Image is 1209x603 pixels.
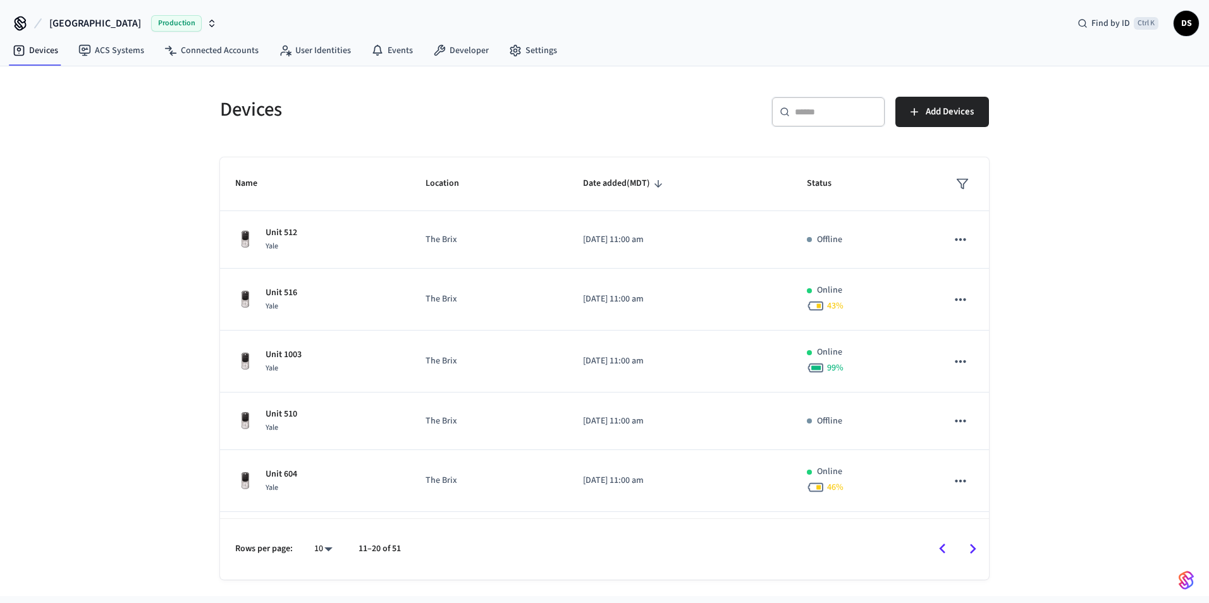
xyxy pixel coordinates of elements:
span: Yale [266,301,278,312]
p: The Brix [426,415,553,428]
button: Go to previous page [928,534,957,564]
img: SeamLogoGradient.69752ec5.svg [1179,570,1194,590]
button: Add Devices [895,97,989,127]
p: Unit 1003 [266,348,302,362]
span: Yale [266,482,278,493]
p: Online [817,465,842,478]
img: Yale Assure Touchscreen Wifi Smart Lock, Satin Nickel, Front [235,471,255,491]
a: ACS Systems [68,39,154,62]
p: The Brix [426,355,553,368]
div: 10 [308,540,338,558]
span: Ctrl K [1134,17,1158,30]
img: Yale Assure Touchscreen Wifi Smart Lock, Satin Nickel, Front [235,351,255,372]
img: Yale Assure Touchscreen Wifi Smart Lock, Satin Nickel, Front [235,229,255,250]
p: Unit 516 [266,286,297,300]
h5: Devices [220,97,597,123]
p: Unit 512 [266,226,297,240]
button: Go to next page [958,534,988,564]
p: Unit 510 [266,408,297,421]
p: The Brix [426,474,553,487]
span: 43 % [827,300,844,312]
p: [DATE] 11:00 am [583,355,776,368]
span: 46 % [827,481,844,494]
span: [GEOGRAPHIC_DATA] [49,16,141,31]
span: Yale [266,363,278,374]
p: [DATE] 11:00 am [583,415,776,428]
a: Developer [423,39,499,62]
span: Name [235,174,274,193]
p: The Brix [426,233,553,247]
p: Online [817,284,842,297]
p: Rows per page: [235,542,293,556]
a: User Identities [269,39,361,62]
span: Status [807,174,848,193]
span: Yale [266,241,278,252]
p: [DATE] 11:00 am [583,293,776,306]
img: Yale Assure Touchscreen Wifi Smart Lock, Satin Nickel, Front [235,411,255,431]
span: Production [151,15,202,32]
span: Date added(MDT) [583,174,666,193]
img: Yale Assure Touchscreen Wifi Smart Lock, Satin Nickel, Front [235,289,255,310]
a: Devices [3,39,68,62]
p: Offline [817,415,842,428]
p: Unit 604 [266,468,297,481]
div: Find by IDCtrl K [1067,12,1169,35]
span: Location [426,174,476,193]
span: 99 % [827,362,844,374]
span: Find by ID [1091,17,1130,30]
p: [DATE] 11:00 am [583,233,776,247]
p: Offline [817,233,842,247]
p: Online [817,346,842,359]
p: 11–20 of 51 [359,542,401,556]
span: Yale [266,422,278,433]
span: DS [1175,12,1198,35]
p: [DATE] 11:00 am [583,474,776,487]
button: DS [1174,11,1199,36]
a: Settings [499,39,567,62]
span: Add Devices [926,104,974,120]
p: The Brix [426,293,553,306]
a: Connected Accounts [154,39,269,62]
a: Events [361,39,423,62]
